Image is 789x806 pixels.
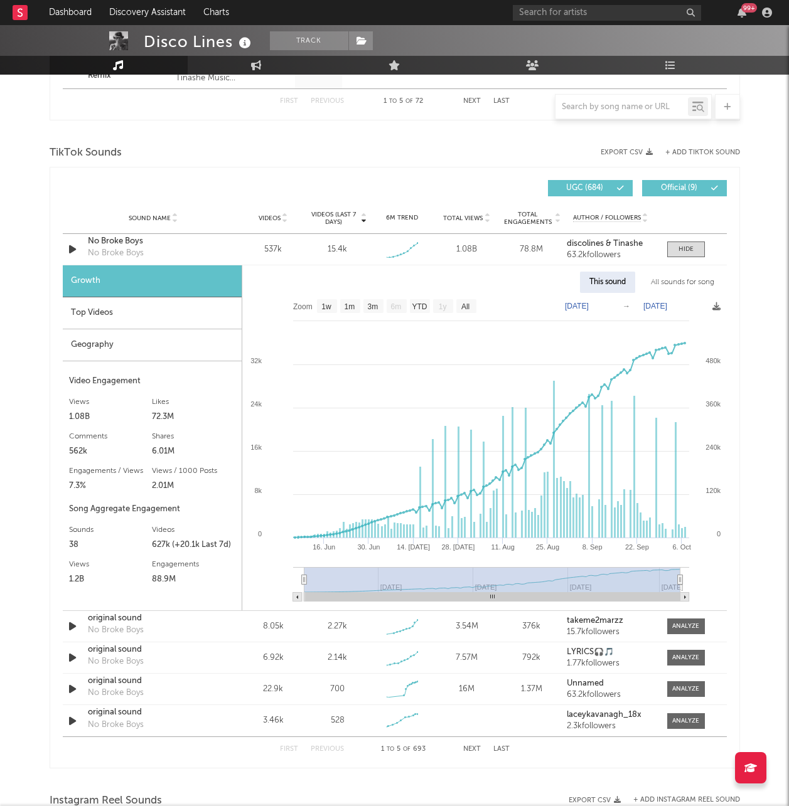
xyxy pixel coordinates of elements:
div: 2.3k followers [567,722,654,731]
strong: takeme2marzz [567,617,623,625]
div: 99 + [741,3,757,13]
div: 3.46k [244,714,303,727]
span: Videos (last 7 days) [308,211,359,226]
div: Comments [69,429,153,444]
div: Growth [63,265,242,297]
button: Previous [311,746,344,753]
div: 700 [330,683,345,696]
div: 63.2k followers [567,251,654,260]
div: 8.05k [244,620,303,633]
div: Top Videos [63,297,242,329]
span: UGC ( 684 ) [556,184,614,192]
text: [DATE] [565,302,589,310]
span: Author / Followers [573,214,641,222]
div: Song Aggregate Engagement [69,502,235,517]
div: No Broke Boys [88,687,144,699]
button: Export CSV [601,149,653,156]
div: 562k [69,444,153,459]
text: All [461,302,469,311]
input: Search by song name or URL [556,102,688,112]
div: 528 [331,714,345,727]
div: 78.8M [502,243,561,256]
div: No Broke Boys [88,624,144,637]
div: 72.3M [152,410,235,425]
div: 1.2B [69,572,153,587]
input: Search for artists [513,5,701,21]
div: 376k [502,620,561,633]
div: Views [69,557,153,572]
text: 22. Sep [625,543,648,551]
div: 1.08B [69,410,153,425]
div: 2.14k [328,652,347,664]
text: 120k [706,487,721,494]
text: 11. Aug [491,543,514,551]
div: original sound [88,612,219,625]
text: 1m [344,302,355,311]
text: 32k [250,357,262,364]
div: 6.01M [152,444,235,459]
span: Official ( 9 ) [650,184,708,192]
text: YTD [412,302,427,311]
div: 22.9k [244,683,303,696]
text: 1y [438,302,446,311]
div: Views [69,395,153,410]
text: 16. Jun [313,543,335,551]
button: Next [463,746,481,753]
a: original sound [88,706,219,719]
div: Engagements / Views [69,464,153,479]
div: Sounds [69,522,153,538]
text: 3m [367,302,378,311]
a: Unnamed [567,679,654,688]
div: 6.92k [244,652,303,664]
div: 15.7k followers [567,628,654,637]
div: + Add Instagram Reel Sound [621,797,740,803]
div: 7.57M [437,652,496,664]
div: 63.2k followers [567,691,654,699]
text: 30. Jun [357,543,380,551]
text: 24k [250,400,262,408]
text: 360k [706,400,721,408]
div: 15.4k [328,243,347,256]
div: All sounds for song [641,272,724,293]
div: Geography [63,329,242,361]
div: 3.54M [437,620,496,633]
text: 6. Oct [672,543,690,551]
div: original sound [88,675,219,687]
text: 240k [706,443,721,451]
a: No Broke Boys [88,235,219,248]
span: Videos [259,215,281,222]
div: This sound [580,272,635,293]
a: discolines & Tinashe [567,240,654,248]
div: 2.01M [152,479,235,494]
button: Official(9) [642,180,727,196]
a: original sound [88,644,219,656]
text: [DATE] [643,302,667,310]
div: 792k [502,652,561,664]
div: 2.27k [328,620,347,633]
div: Engagements [152,557,235,572]
button: First [280,746,298,753]
a: laceykavanagh_18x [567,711,654,719]
div: 537k [244,243,303,256]
div: No Broke Boys [88,247,144,260]
button: + Add TikTok Sound [665,149,740,156]
div: 16M [437,683,496,696]
span: Total Views [443,215,483,222]
div: 6M Trend [373,213,431,223]
div: Disco Lines [144,31,254,52]
span: Sound Name [129,215,171,222]
div: No Broke Boys [88,719,144,731]
button: + Add TikTok Sound [653,149,740,156]
div: Video Engagement [69,374,235,389]
div: 627k (+20.1k Last 7d) [152,538,235,553]
span: TikTok Sounds [50,146,122,161]
text: 6m [390,302,401,311]
button: Export CSV [569,797,621,804]
div: 88.9M [152,572,235,587]
div: Shares [152,429,235,444]
div: 1.77k followers [567,659,654,668]
text: 14. [DATE] [397,543,430,551]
